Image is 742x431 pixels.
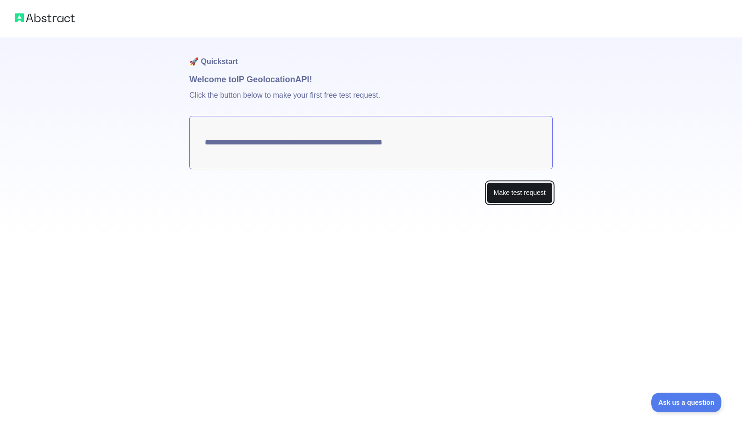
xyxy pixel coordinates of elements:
img: Abstract logo [15,11,75,24]
button: Make test request [487,182,553,203]
iframe: Toggle Customer Support [651,393,723,412]
h1: 🚀 Quickstart [189,37,553,73]
p: Click the button below to make your first free test request. [189,86,553,116]
h1: Welcome to IP Geolocation API! [189,73,553,86]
